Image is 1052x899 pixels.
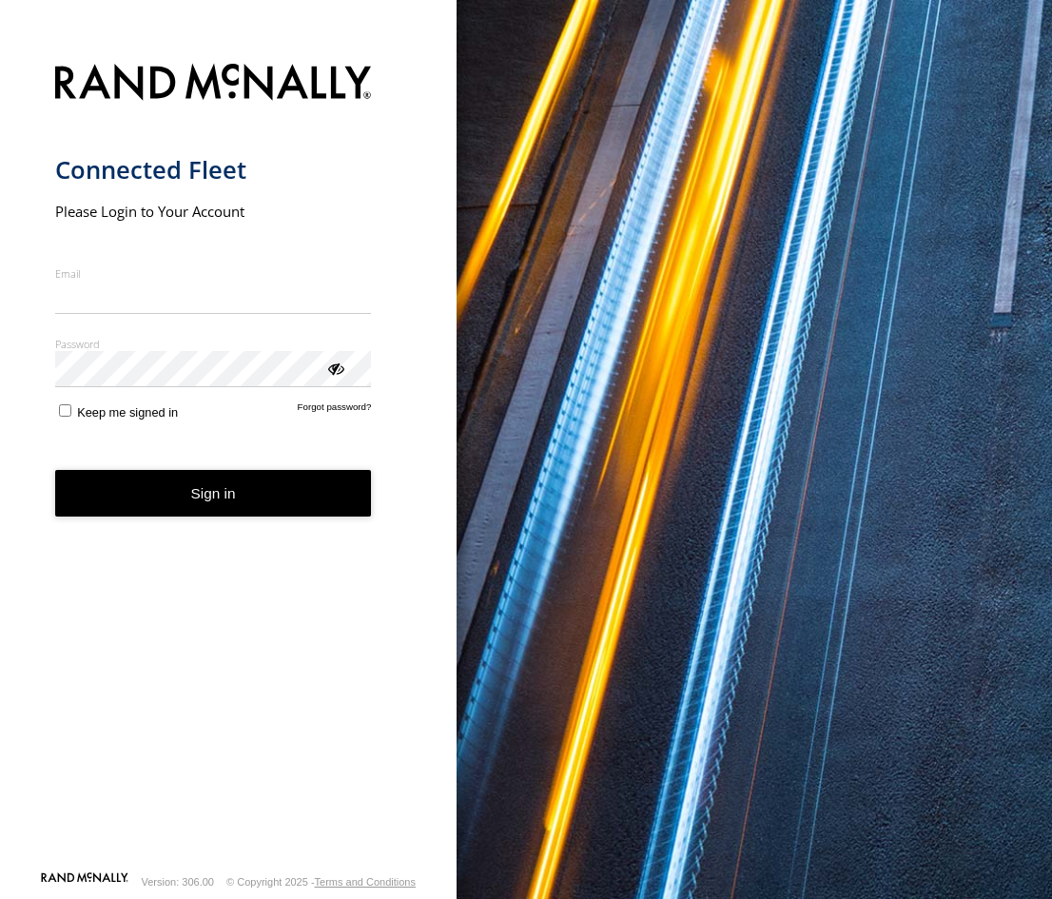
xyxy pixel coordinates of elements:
[55,266,372,281] label: Email
[55,154,372,186] h1: Connected Fleet
[55,337,372,351] label: Password
[59,404,71,417] input: Keep me signed in
[55,470,372,517] button: Sign in
[77,405,178,420] span: Keep me signed in
[325,358,344,377] div: ViewPassword
[315,876,416,888] a: Terms and Conditions
[55,202,372,221] h2: Please Login to Your Account
[55,52,402,870] form: main
[298,401,372,420] a: Forgot password?
[226,876,416,888] div: © Copyright 2025 -
[142,876,214,888] div: Version: 306.00
[41,872,128,891] a: Visit our Website
[55,60,372,108] img: Rand McNally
